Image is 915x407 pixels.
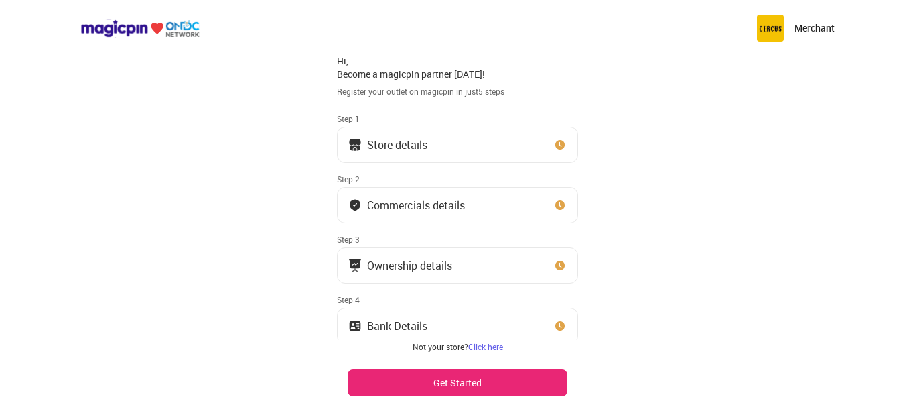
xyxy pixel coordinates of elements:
button: Bank Details [337,308,578,344]
div: Commercials details [367,202,465,209]
span: Not your store? [413,341,468,352]
img: clock_icon_new.67dbf243.svg [553,259,567,272]
div: Step 2 [337,174,578,184]
img: clock_icon_new.67dbf243.svg [553,319,567,333]
img: commercials_icon.983f7837.svg [348,259,362,272]
button: Commercials details [337,187,578,223]
div: Bank Details [367,323,427,329]
a: Click here [468,341,503,352]
img: circus.b677b59b.png [757,15,784,42]
div: Store details [367,141,427,148]
div: Step 1 [337,113,578,124]
img: clock_icon_new.67dbf243.svg [553,138,567,152]
img: bank_details_tick.fdc3558c.svg [348,198,362,212]
button: Get Started [348,369,567,396]
img: ownership_icon.37569ceb.svg [348,319,362,333]
p: Merchant [794,21,835,35]
img: ondc-logo-new-small.8a59708e.svg [80,19,200,38]
img: storeIcon.9b1f7264.svg [348,138,362,152]
div: Step 3 [337,234,578,245]
img: clock_icon_new.67dbf243.svg [553,198,567,212]
button: Ownership details [337,247,578,284]
button: Store details [337,127,578,163]
div: Hi, Become a magicpin partner [DATE]! [337,54,578,80]
div: Step 4 [337,294,578,305]
div: Register your outlet on magicpin in just 5 steps [337,86,578,97]
div: Ownership details [367,262,452,269]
